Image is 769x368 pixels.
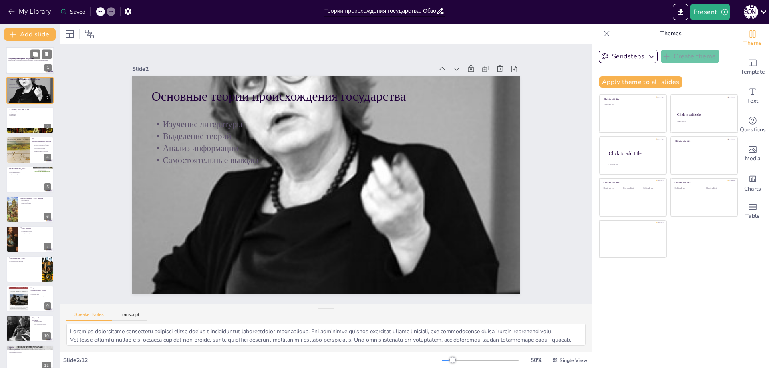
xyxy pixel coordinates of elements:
[20,231,51,233] p: Аппарат принуждения
[737,197,769,226] div: Add a table
[9,262,40,264] p: Психологические закономерности
[609,163,659,165] div: Click to add body
[30,287,51,291] p: Материалистическая (Формационная) теория
[9,259,40,261] p: Психологическая потребность
[6,315,54,342] div: 10
[32,143,51,145] p: [DEMOGRAPHIC_DATA] теория
[9,84,51,85] p: Выделение теорий
[675,181,732,184] div: Click to add title
[744,4,758,20] button: Е [PERSON_NAME]
[44,302,51,310] div: 9
[9,113,51,115] p: Суверенитет
[613,24,729,43] p: Themes
[9,170,51,171] p: Большая семья
[6,107,54,133] div: 3
[44,243,51,250] div: 7
[9,108,51,111] p: ПРИЗНАКИ ГОСУДАРСТВА
[20,197,51,200] p: [DEMOGRAPHIC_DATA] теория
[42,49,52,59] button: Delete Slide
[6,5,54,18] button: My Library
[560,357,587,364] span: Single View
[9,112,51,113] p: Публичная власть
[677,121,730,122] div: Click to add text
[60,8,85,16] div: Saved
[32,149,51,151] p: Материалистическая теория
[6,167,54,193] div: 5
[63,28,76,40] div: Layout
[6,77,54,103] div: 2
[9,171,51,173] p: Естественная иерархия
[201,42,469,285] p: Самостоятельные выводы
[9,257,40,259] p: Психологическая теория
[66,324,586,346] textarea: Loremips dolorsitame consectetu adipisci elitse doeius t incididuntut laboreetdolor magnaaliqua. ...
[745,154,761,163] span: Media
[32,148,51,149] p: Психологическая теория
[9,86,51,88] p: Самостоятельные выводы
[225,16,493,258] p: Изучение литературы
[747,97,758,105] span: Text
[9,261,40,262] p: Сильные и слабые личности
[32,320,51,322] p: Разумный договор
[6,226,54,252] div: 7
[20,200,51,201] p: Творение Божие
[112,312,147,321] button: Transcript
[675,140,732,143] div: Click to add title
[599,76,682,88] button: Apply theme to all slides
[743,39,762,48] span: Theme
[737,82,769,111] div: Add text boxes
[44,183,51,191] div: 5
[9,346,51,349] p: Выводы
[9,110,51,112] p: Признаки государства
[6,196,54,223] div: 6
[737,24,769,53] div: Change the overall theme
[9,168,51,170] p: [DEMOGRAPHIC_DATA] теория
[661,50,719,63] button: Create theme
[20,227,51,230] p: Теория насилия
[44,124,51,131] div: 3
[9,352,51,353] p: Всестороннее понимание
[9,82,51,84] p: Изучение литературы
[737,139,769,168] div: Add images, graphics, shapes or video
[744,5,758,19] div: Е [PERSON_NAME]
[217,24,485,267] p: Выделение теорий
[737,53,769,82] div: Add ready made slides
[20,232,51,234] p: Господство победителей
[44,154,51,161] div: 4
[44,64,52,72] div: 1
[690,4,730,20] button: Present
[30,294,51,295] p: Разделение труда
[9,115,51,116] p: Территория
[32,151,51,152] p: Теория общественного договора
[527,356,546,364] div: 50 %
[20,201,51,203] p: Светская и духовная власть
[30,49,40,59] button: Duplicate Slide
[706,187,731,189] div: Click to add text
[20,229,51,231] p: Завоевание
[744,185,761,193] span: Charts
[604,181,661,184] div: Click to add title
[740,125,766,134] span: Questions
[9,85,51,86] p: Анализ информации
[741,68,765,76] span: Template
[4,28,56,41] button: Add slide
[643,187,661,189] div: Click to add text
[8,60,52,61] p: Обзор и анализ теорий происхождения государства, их авторов и ключевых концепций.
[8,61,52,63] p: Generated with [URL]
[9,348,51,350] p: Универсальная теория
[8,58,34,59] strong: Теория происхождения государства
[32,145,51,147] p: [DEMOGRAPHIC_DATA] теория
[42,332,51,340] div: 10
[9,350,51,352] p: Влияние факторов
[324,5,436,17] input: Insert title
[745,212,760,221] span: Table
[737,168,769,197] div: Add charts and graphs
[209,34,477,276] p: Анализ информации
[63,356,442,364] div: Slide 2 / 12
[6,256,54,282] div: 8
[44,94,51,101] div: 2
[673,4,688,20] button: Export to PowerPoint
[677,113,731,117] div: Click to add title
[32,146,51,148] p: Теория насилия
[32,317,51,321] p: Теория общественного договора
[604,98,661,101] div: Click to add title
